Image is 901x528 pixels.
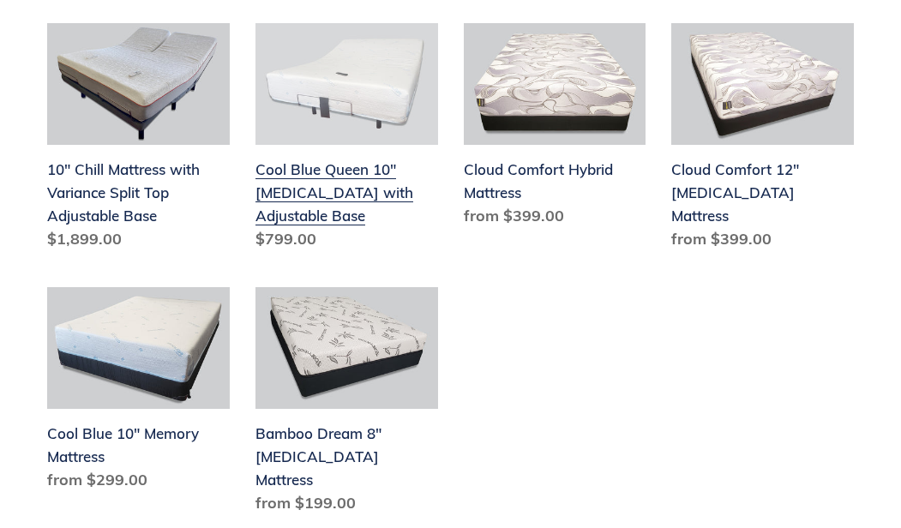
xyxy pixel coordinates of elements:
a: Bamboo Dream 8" Memory Foam Mattress [255,287,438,521]
a: Cool Blue Queen 10" Memory Foam with Adjustable Base [255,23,438,257]
a: Cloud Comfort Hybrid Mattress [464,23,646,234]
a: 10" Chill Mattress with Variance Split Top Adjustable Base [47,23,230,257]
a: Cloud Comfort 12" Memory Foam Mattress [671,23,854,257]
a: Cool Blue 10" Memory Mattress [47,287,230,498]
